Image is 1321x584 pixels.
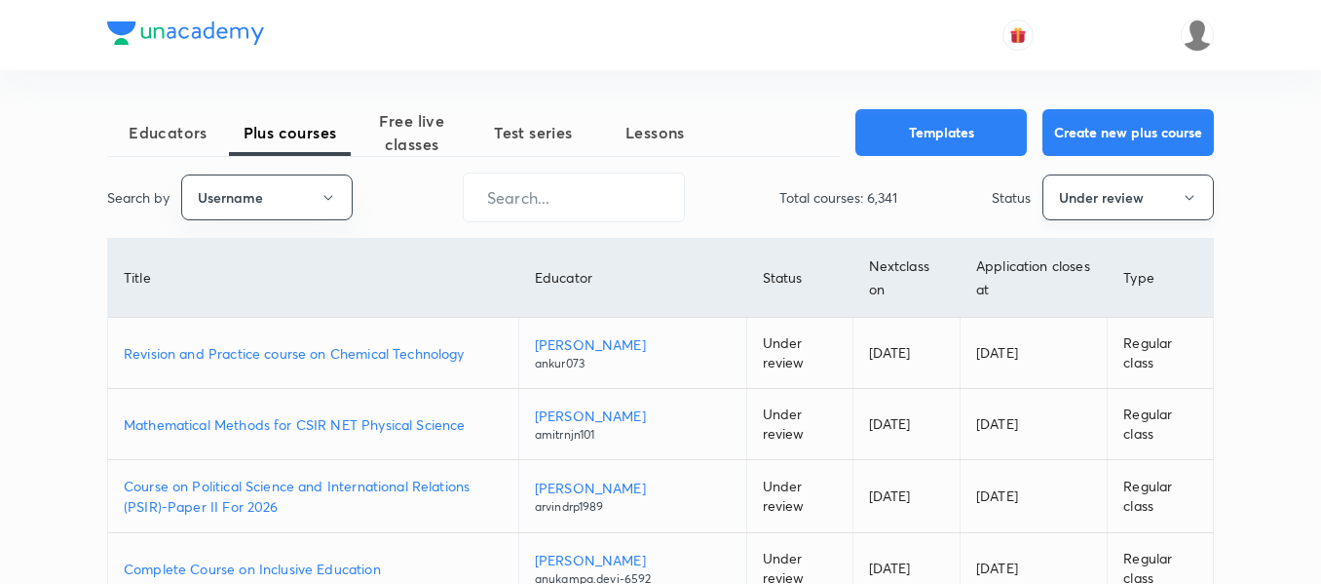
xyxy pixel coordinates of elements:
[535,334,731,355] p: [PERSON_NAME]
[1002,19,1034,51] button: avatar
[852,239,960,318] th: Next class on
[518,239,746,318] th: Educator
[1181,19,1214,52] img: nikita patil
[107,21,264,45] img: Company Logo
[746,389,852,460] td: Under review
[535,334,731,372] a: [PERSON_NAME]ankur073
[229,121,351,144] span: Plus courses
[124,559,503,579] a: Complete Course on Inclusive Education
[594,121,716,144] span: Lessons
[535,550,731,570] p: [PERSON_NAME]
[746,239,852,318] th: Status
[961,239,1108,318] th: Application closes at
[852,389,960,460] td: [DATE]
[852,460,960,533] td: [DATE]
[124,476,503,517] a: Course on Political Science and International Relations (PSIR)-Paper II For 2026
[1042,175,1214,220] button: Under review
[992,187,1031,208] p: Status
[535,498,731,516] p: arvindrp1989
[1108,460,1213,533] td: Regular class
[535,406,731,444] a: [PERSON_NAME]amitrnjn101
[961,460,1108,533] td: [DATE]
[181,175,353,220] button: Username
[535,355,731,372] p: ankur073
[107,21,264,50] a: Company Logo
[855,109,1027,156] button: Templates
[746,318,852,389] td: Under review
[1108,318,1213,389] td: Regular class
[124,343,503,364] a: Revision and Practice course on Chemical Technology
[1042,109,1214,156] button: Create new plus course
[961,318,1108,389] td: [DATE]
[107,121,229,144] span: Educators
[535,426,731,444] p: amitrnjn101
[1108,239,1213,318] th: Type
[1108,389,1213,460] td: Regular class
[464,173,684,222] input: Search...
[535,478,731,498] p: [PERSON_NAME]
[961,389,1108,460] td: [DATE]
[852,318,960,389] td: [DATE]
[535,478,731,516] a: [PERSON_NAME]arvindrp1989
[351,109,472,156] span: Free live classes
[107,187,170,208] p: Search by
[108,239,518,318] th: Title
[535,406,731,426] p: [PERSON_NAME]
[1009,26,1027,44] img: avatar
[746,460,852,533] td: Under review
[472,121,594,144] span: Test series
[124,414,503,435] a: Mathematical Methods for CSIR NET Physical Science
[779,187,897,208] p: Total courses: 6,341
